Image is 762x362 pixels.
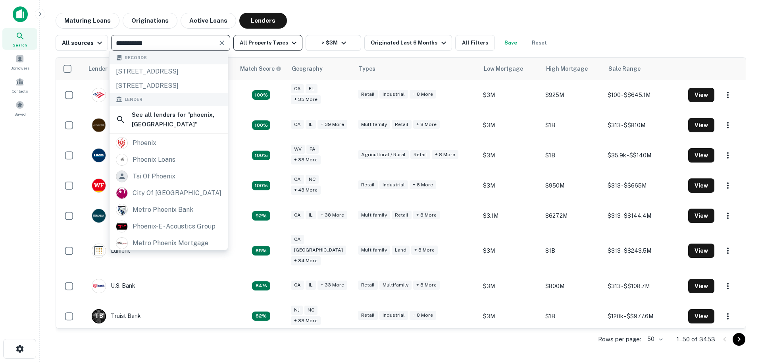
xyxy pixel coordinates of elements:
div: + 8 more [411,246,438,255]
iframe: Chat Widget [722,298,762,337]
div: + 33 more [317,281,347,290]
div: Multifamily [358,211,390,220]
div: + 33 more [291,155,321,165]
a: tsi of phoenix [110,168,228,185]
td: $3M [479,80,541,110]
button: Maturing Loans [56,13,119,29]
span: Saved [14,111,26,117]
button: All Property Types [233,35,302,51]
button: Originations [123,13,177,29]
td: $3M [479,231,541,271]
td: $3M [479,140,541,170]
div: city of [GEOGRAPHIC_DATA] [133,187,221,199]
a: Saved [2,97,37,119]
div: Low Mortgage [484,64,523,74]
td: $3M [479,110,541,140]
div: U.s. Bank [92,279,135,293]
div: [STREET_ADDRESS] [110,64,228,79]
img: picture [116,154,127,165]
button: Active Loans [181,13,236,29]
img: picture [92,88,106,102]
button: View [688,88,714,102]
a: Borrowers [2,51,37,73]
button: Reset [527,35,552,51]
div: Retail [358,180,378,190]
div: FL [306,84,317,93]
td: $100 - $$645.1M [604,80,684,110]
td: $35.9k - $$140M [604,140,684,170]
td: $1B [541,140,604,170]
img: picture [92,209,106,223]
div: + 8 more [410,311,436,320]
div: IL [306,211,316,220]
div: Retail [358,311,378,320]
div: NC [306,175,319,184]
td: $3M [479,301,541,331]
div: 50 [644,333,664,345]
div: Bank Of America [92,88,154,102]
div: + 8 more [432,150,458,159]
img: capitalize-icon.png [13,6,28,22]
div: Capitalize uses an advanced AI algorithm to match your search with the best lender. The match sco... [252,246,270,256]
div: metro phoenix mortgage [133,237,208,249]
div: Land [392,246,410,255]
div: + 35 more [291,95,321,104]
td: $313 - $$665M [604,170,684,201]
div: + 34 more [291,256,321,265]
button: > $3M [306,35,361,51]
div: IL [306,120,316,129]
img: picture [92,244,106,257]
div: + 8 more [413,120,440,129]
div: Retail [392,120,412,129]
img: picture [92,118,106,132]
td: $800M [541,271,604,301]
th: Geography [287,58,354,80]
button: View [688,209,714,223]
th: Low Mortgage [479,58,541,80]
img: picture [116,188,127,199]
button: Go to next page [733,333,745,346]
div: Berkadia [92,209,134,223]
div: Truist Bank [92,309,141,323]
a: metro phoenix mortgage [110,235,228,252]
button: Lenders [239,13,287,29]
img: picture [116,204,127,215]
div: phoenix loans [133,154,175,166]
div: CA [291,120,304,129]
div: Multifamily [379,281,412,290]
div: [PERSON_NAME] [92,118,157,132]
div: Sale Range [608,64,641,74]
td: $120k - $$977.6M [604,301,684,331]
div: Capitalize uses an advanced AI algorithm to match your search with the best lender. The match sco... [252,151,270,160]
div: UMB Bank, National Association [92,148,194,163]
td: $925M [541,80,604,110]
div: + 38 more [317,211,347,220]
th: Capitalize uses an advanced AI algorithm to match your search with the best lender. The match sco... [235,58,287,80]
div: CA [291,235,304,244]
div: + 8 more [410,90,436,99]
div: Capitalize uses an advanced AI algorithm to match your search with the best lender. The match sco... [252,211,270,221]
span: Contacts [12,88,28,94]
div: Geography [292,64,323,74]
div: Search [2,28,37,50]
div: Multifamily [358,246,390,255]
td: $313 - $$144.4M [604,201,684,231]
div: Capitalize uses an advanced AI algorithm to match your search with the best lender. The match sco... [252,120,270,130]
button: Save your search to get updates of matches that match your search criteria. [498,35,523,51]
button: View [688,118,714,132]
td: $627.2M [541,201,604,231]
div: metro phoenix bank [133,204,193,216]
td: $3M [479,271,541,301]
div: Retail [410,150,430,159]
div: + 8 more [413,211,440,220]
div: CA [291,84,304,93]
div: phoenix-e - acoustics group [133,221,216,232]
button: View [688,244,714,258]
div: Lender [89,64,108,74]
div: Types [359,64,375,74]
td: $313 - $$243.5M [604,231,684,271]
div: phoenix [133,137,156,149]
div: Contacts [2,74,37,96]
a: metro phoenix bank [110,201,228,218]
